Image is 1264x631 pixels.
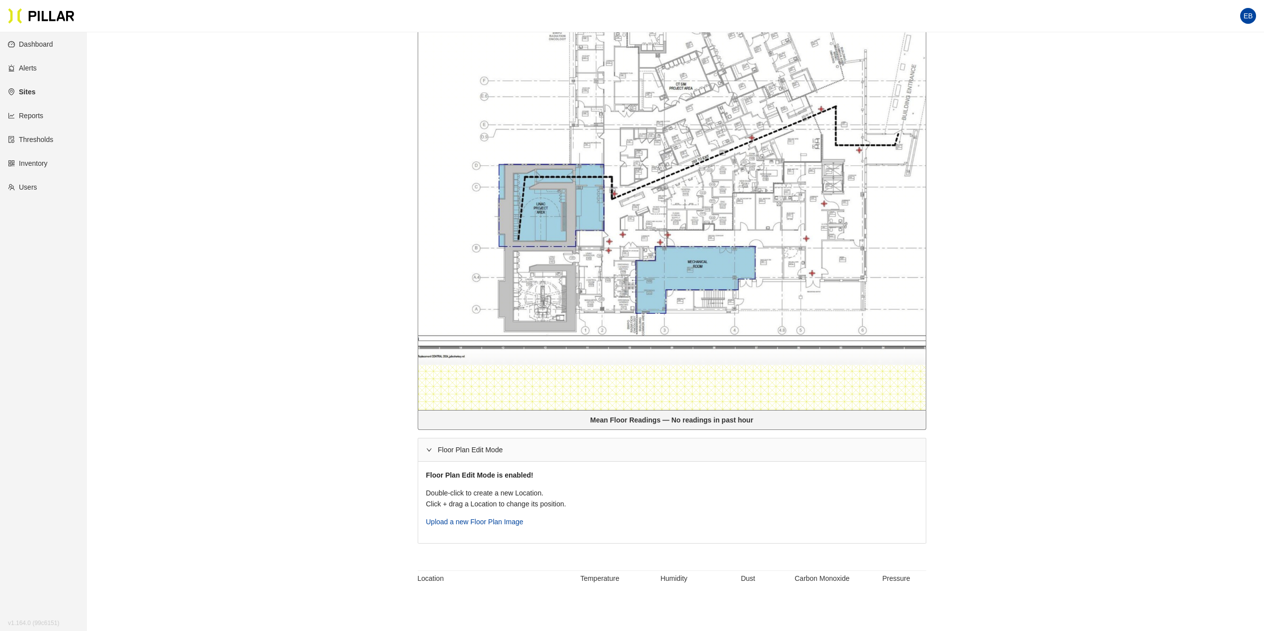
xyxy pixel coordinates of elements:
a: exceptionThresholds [8,136,53,143]
a: teamUsers [8,183,37,191]
div: Mean Floor Readings — No readings in past hour [422,415,922,425]
span: Upload a new Floor Plan Image [426,518,523,526]
div: Carbon Monoxide [792,573,852,584]
div: rightFloor Plan Edit Mode [418,438,926,461]
a: Compare All Locations on Floor [418,552,515,562]
a: environmentSites [8,88,35,96]
span: EB [1244,8,1253,24]
img: Pillar Technologies [8,8,74,24]
a: qrcodeInventory [8,159,48,167]
span: right [426,447,432,453]
a: dashboardDashboard [8,40,53,48]
div: Humidity [644,573,704,584]
div: Temperature [570,573,630,584]
div: Dust [718,573,778,584]
p: Double-click to create a new Location. Click + drag a Location to change its position. [426,488,918,509]
div: Pressure [866,573,926,584]
div: Location [418,573,570,584]
a: alertAlerts [8,64,37,72]
span: Floor Plan Edit Mode is enabled! [426,471,533,479]
a: line-chartReports [8,112,43,120]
